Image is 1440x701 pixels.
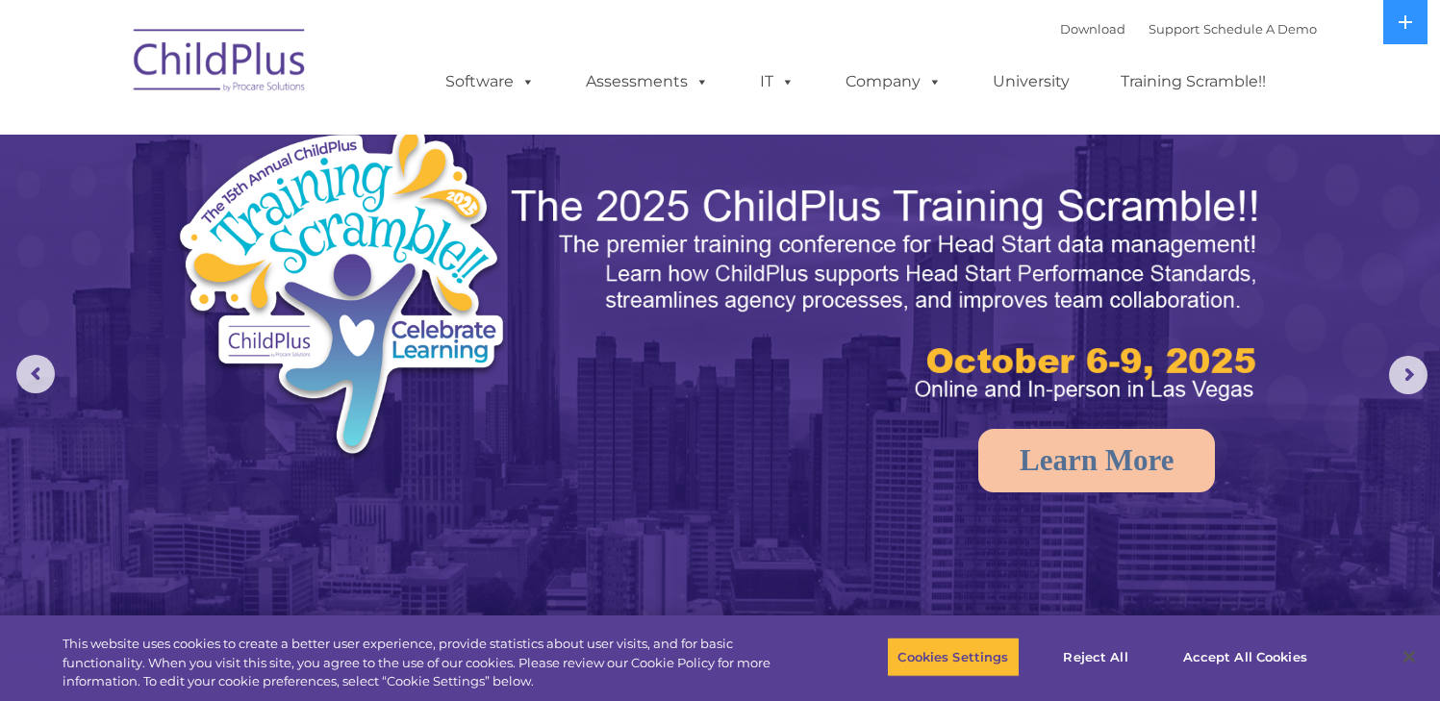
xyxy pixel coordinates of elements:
a: Company [826,63,961,101]
span: Phone number [267,206,349,220]
a: IT [741,63,814,101]
a: Assessments [567,63,728,101]
span: Last name [267,127,326,141]
button: Cookies Settings [887,637,1019,677]
a: Learn More [978,429,1215,492]
img: ChildPlus by Procare Solutions [124,15,316,112]
a: Schedule A Demo [1203,21,1317,37]
a: Software [426,63,554,101]
button: Reject All [1036,637,1156,677]
button: Close [1388,636,1430,678]
div: This website uses cookies to create a better user experience, provide statistics about user visit... [63,635,792,691]
a: Training Scramble!! [1101,63,1285,101]
button: Accept All Cookies [1173,637,1318,677]
a: Download [1060,21,1125,37]
a: Support [1149,21,1200,37]
a: University [973,63,1089,101]
font: | [1060,21,1317,37]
